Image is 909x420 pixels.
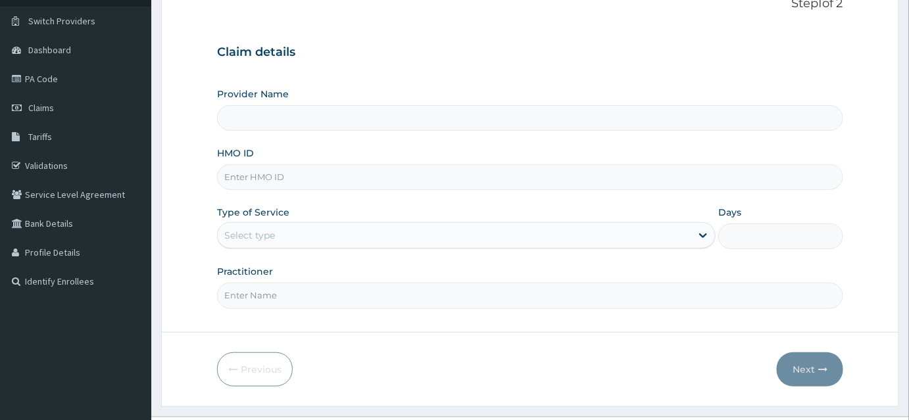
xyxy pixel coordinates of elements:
h3: Claim details [217,45,843,60]
label: Provider Name [217,87,289,101]
span: Claims [28,102,54,114]
div: Select type [224,229,275,242]
span: Dashboard [28,44,71,56]
label: Type of Service [217,206,289,219]
input: Enter HMO ID [217,164,843,190]
label: Days [718,206,741,219]
label: HMO ID [217,147,254,160]
span: Tariffs [28,131,52,143]
button: Previous [217,352,293,386]
input: Enter Name [217,283,843,308]
label: Practitioner [217,265,273,278]
span: Switch Providers [28,15,95,27]
button: Next [777,352,843,386]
